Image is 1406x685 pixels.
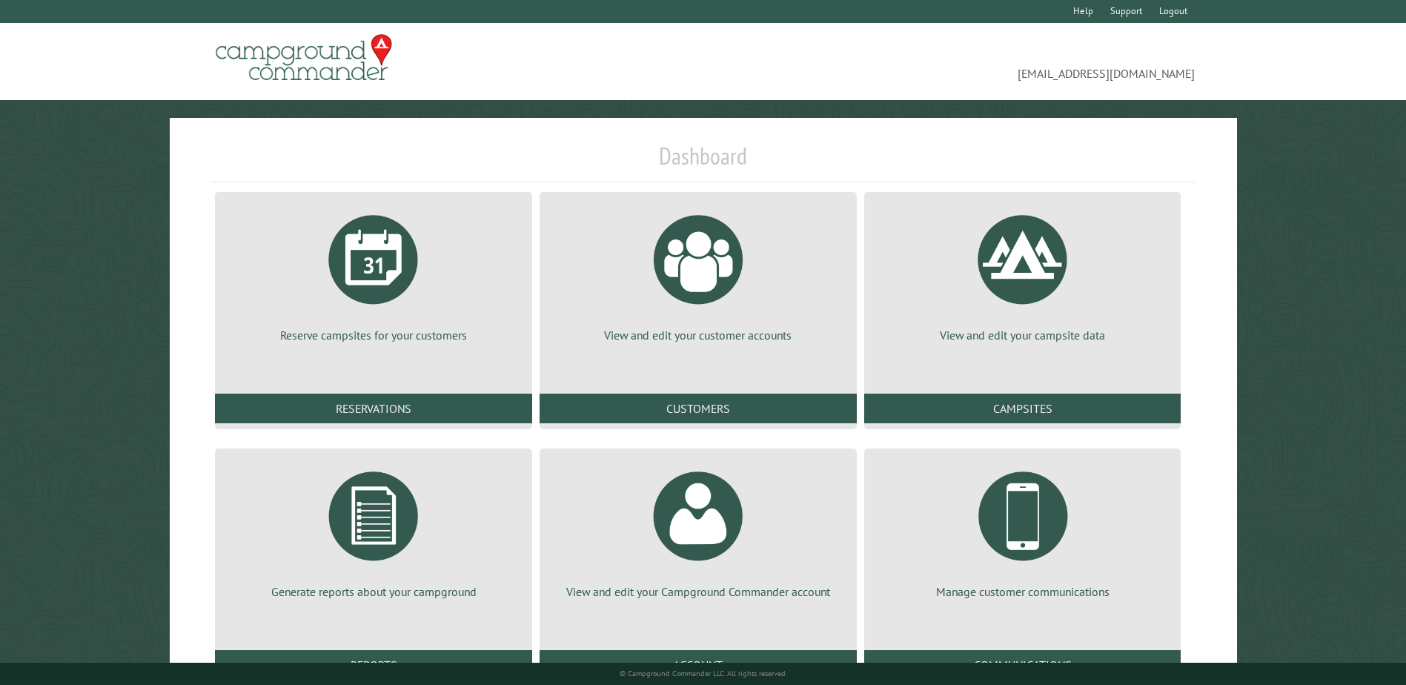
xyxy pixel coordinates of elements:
[233,204,514,343] a: Reserve campsites for your customers
[233,327,514,343] p: Reserve campsites for your customers
[215,650,532,680] a: Reports
[557,204,839,343] a: View and edit your customer accounts
[620,669,787,678] small: © Campground Commander LLC. All rights reserved.
[215,394,532,423] a: Reservations
[703,41,1195,82] span: [EMAIL_ADDRESS][DOMAIN_NAME]
[557,327,839,343] p: View and edit your customer accounts
[557,460,839,600] a: View and edit your Campground Commander account
[540,650,857,680] a: Account
[882,327,1164,343] p: View and edit your campsite data
[864,650,1181,680] a: Communications
[233,460,514,600] a: Generate reports about your campground
[233,583,514,600] p: Generate reports about your campground
[557,583,839,600] p: View and edit your Campground Commander account
[864,394,1181,423] a: Campsites
[882,460,1164,600] a: Manage customer communications
[882,204,1164,343] a: View and edit your campsite data
[882,583,1164,600] p: Manage customer communications
[540,394,857,423] a: Customers
[211,29,397,87] img: Campground Commander
[211,142,1194,182] h1: Dashboard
